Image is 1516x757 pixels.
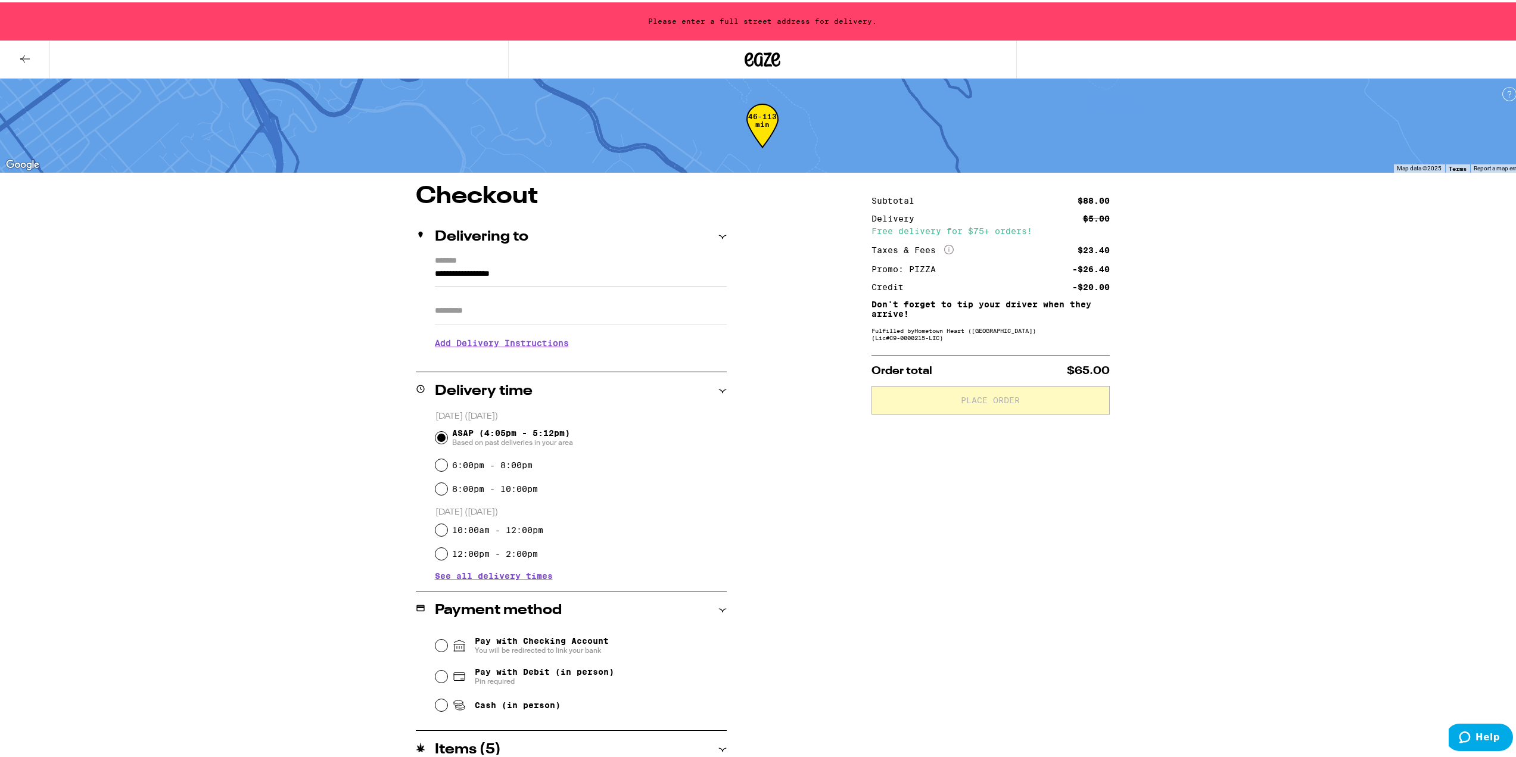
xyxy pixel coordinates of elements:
[435,228,528,242] h2: Delivering to
[746,110,779,155] div: 46-113 min
[1449,163,1467,170] a: Terms
[871,325,1110,339] div: Fulfilled by Hometown Heart ([GEOGRAPHIC_DATA]) (Lic# C9-0000215-LIC )
[1072,263,1110,271] div: -$26.40
[871,225,1110,233] div: Free delivery for $75+ orders!
[1397,163,1442,169] span: Map data ©2025
[871,363,932,374] span: Order total
[435,601,562,615] h2: Payment method
[961,394,1020,402] span: Place Order
[3,155,42,170] img: Google
[1067,363,1110,374] span: $65.00
[1078,194,1110,203] div: $88.00
[871,194,923,203] div: Subtotal
[435,327,727,354] h3: Add Delivery Instructions
[475,674,614,684] span: Pin required
[452,482,538,491] label: 8:00pm - 10:00pm
[416,182,727,206] h1: Checkout
[871,384,1110,412] button: Place Order
[1078,244,1110,252] div: $23.40
[871,212,923,220] div: Delivery
[452,523,543,532] label: 10:00am - 12:00pm
[475,634,609,653] span: Pay with Checking Account
[452,426,573,445] span: ASAP (4:05pm - 5:12pm)
[871,242,954,253] div: Taxes & Fees
[1072,281,1110,289] div: -$20.00
[1449,721,1513,751] iframe: Opens a widget where you can find more information
[435,504,727,516] p: [DATE] ([DATE])
[475,643,609,653] span: You will be redirected to link your bank
[1083,212,1110,220] div: $5.00
[871,263,944,271] div: Promo: PIZZA
[871,281,912,289] div: Credit
[3,155,42,170] a: Open this area in Google Maps (opens a new window)
[435,409,727,420] p: [DATE] ([DATE])
[475,698,561,708] span: Cash (in person)
[871,297,1110,316] p: Don't forget to tip your driver when they arrive!
[435,569,553,578] button: See all delivery times
[452,458,533,468] label: 6:00pm - 8:00pm
[435,740,501,755] h2: Items ( 5 )
[475,665,614,674] span: Pay with Debit (in person)
[452,547,538,556] label: 12:00pm - 2:00pm
[452,435,573,445] span: Based on past deliveries in your area
[435,354,727,364] p: We'll contact you at [PHONE_NUMBER] when we arrive
[435,382,533,396] h2: Delivery time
